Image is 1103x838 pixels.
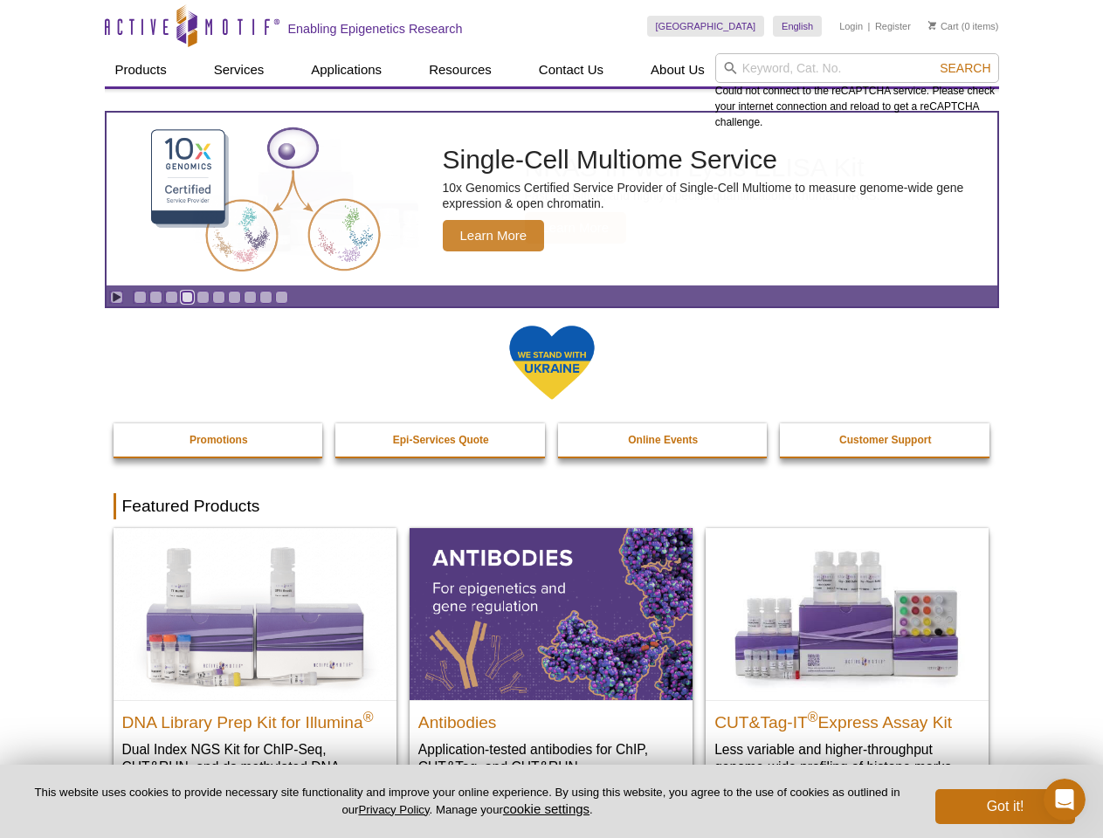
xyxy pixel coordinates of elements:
[1044,779,1086,821] iframe: Intercom live chat
[410,528,693,699] img: All Antibodies
[410,528,693,793] a: All Antibodies Antibodies Application-tested antibodies for ChIP, CUT&Tag, and CUT&RUN.
[107,113,997,285] article: Single-Cell Multiome Service
[110,291,123,304] a: Toggle autoplay
[628,434,698,446] strong: Online Events
[839,20,863,32] a: Login
[714,740,980,776] p: Less variable and higher-throughput genome-wide profiling of histone marks​.
[165,291,178,304] a: Go to slide 3
[503,801,589,816] button: cookie settings
[875,20,911,32] a: Register
[647,16,765,37] a: [GEOGRAPHIC_DATA]
[196,291,210,304] a: Go to slide 5
[808,709,818,724] sup: ®
[418,53,502,86] a: Resources
[203,53,275,86] a: Services
[393,434,489,446] strong: Epi-Services Quote
[134,120,396,279] img: Single-Cell Multiome Service
[706,528,989,699] img: CUT&Tag-IT® Express Assay Kit
[114,493,990,519] h2: Featured Products
[934,60,996,76] button: Search
[780,423,991,457] a: Customer Support
[28,785,907,818] p: This website uses cookies to provide necessary site functionality and improve your online experie...
[443,147,989,173] h2: Single-Cell Multiome Service
[443,180,989,211] p: 10x Genomics Certified Service Provider of Single-Cell Multiome to measure genome-wide gene expre...
[114,528,396,699] img: DNA Library Prep Kit for Illumina
[715,53,999,83] input: Keyword, Cat. No.
[940,61,990,75] span: Search
[935,789,1075,824] button: Got it!
[288,21,463,37] h2: Enabling Epigenetics Research
[558,423,769,457] a: Online Events
[107,113,997,285] a: Single-Cell Multiome Service Single-Cell Multiome Service 10x Genomics Certified Service Provider...
[149,291,162,304] a: Go to slide 2
[928,20,959,32] a: Cart
[418,740,684,776] p: Application-tested antibodies for ChIP, CUT&Tag, and CUT&RUN.
[773,16,822,37] a: English
[190,434,248,446] strong: Promotions
[839,434,931,446] strong: Customer Support
[105,53,177,86] a: Products
[508,324,596,402] img: We Stand With Ukraine
[928,16,999,37] li: (0 items)
[244,291,257,304] a: Go to slide 8
[212,291,225,304] a: Go to slide 6
[640,53,715,86] a: About Us
[528,53,614,86] a: Contact Us
[363,709,374,724] sup: ®
[443,220,545,251] span: Learn More
[868,16,871,37] li: |
[114,423,325,457] a: Promotions
[714,705,980,732] h2: CUT&Tag-IT Express Assay Kit
[134,291,147,304] a: Go to slide 1
[114,528,396,810] a: DNA Library Prep Kit for Illumina DNA Library Prep Kit for Illumina® Dual Index NGS Kit for ChIP-...
[181,291,194,304] a: Go to slide 4
[122,740,388,793] p: Dual Index NGS Kit for ChIP-Seq, CUT&RUN, and ds methylated DNA assays.
[358,803,429,816] a: Privacy Policy
[418,705,684,732] h2: Antibodies
[928,21,936,30] img: Your Cart
[228,291,241,304] a: Go to slide 7
[715,53,999,130] div: Could not connect to the reCAPTCHA service. Please check your internet connection and reload to g...
[706,528,989,793] a: CUT&Tag-IT® Express Assay Kit CUT&Tag-IT®Express Assay Kit Less variable and higher-throughput ge...
[275,291,288,304] a: Go to slide 10
[335,423,547,457] a: Epi-Services Quote
[300,53,392,86] a: Applications
[259,291,272,304] a: Go to slide 9
[122,705,388,732] h2: DNA Library Prep Kit for Illumina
